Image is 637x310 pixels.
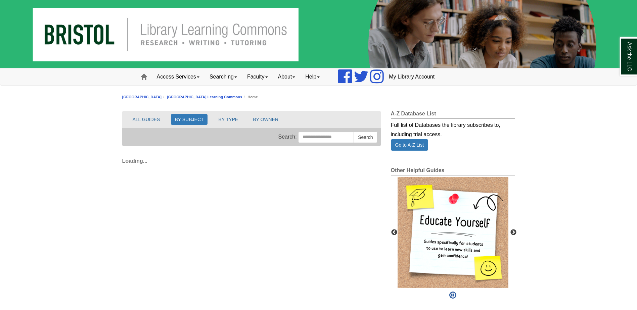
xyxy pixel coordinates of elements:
[215,114,242,125] button: BY TYPE
[122,94,515,100] nav: breadcrumb
[398,177,508,288] div: This box contains rotating images
[391,111,515,119] h2: A-Z Database List
[391,139,428,151] a: Go to A-Z List
[298,132,354,143] input: Search this Group
[384,68,440,85] a: My Library Account
[447,288,458,303] button: Pause
[129,114,164,125] button: ALL GUIDES
[242,68,273,85] a: Faculty
[242,94,258,100] li: Home
[391,229,398,236] button: Previous
[300,68,325,85] a: Help
[122,95,162,99] a: [GEOGRAPHIC_DATA]
[278,134,297,140] span: Search:
[391,167,515,175] h2: Other Helpful Guides
[354,132,377,143] button: Search
[249,114,282,125] button: BY OWNER
[510,229,517,236] button: Next
[398,177,508,288] img: Educate yourself! Guides specifically for students to use to learn new skills and gain confidence!
[391,119,515,139] div: Full list of Databases the library subscribes to, including trial access.
[204,68,242,85] a: Searching
[171,114,207,125] button: BY SUBJECT
[152,68,204,85] a: Access Services
[273,68,301,85] a: About
[122,153,381,166] div: Loading...
[167,95,242,99] a: [GEOGRAPHIC_DATA] Learning Commons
